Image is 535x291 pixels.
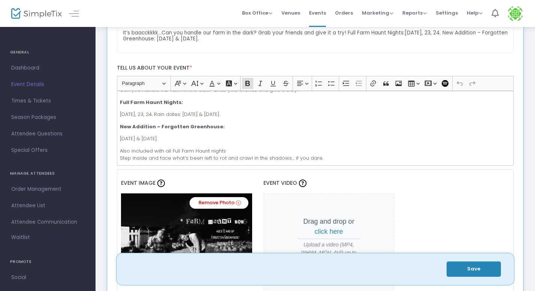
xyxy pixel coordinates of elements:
span: Attendee Questions [11,129,84,139]
span: Times & Tickets [11,96,84,106]
div: Rich Text Editor, main [117,91,514,166]
p: [DATE], 23, 24. Rain dates: [DATE] & [DATE]. [120,111,510,118]
span: Event Details [11,80,84,89]
label: Tell us about your event [113,61,517,76]
button: Paragraph [118,78,169,89]
span: Attendee Communication [11,217,84,227]
span: Events [309,3,326,22]
span: Waitlist [11,234,30,241]
span: Venues [281,3,300,22]
span: Upload a video (MP4, WebM, MOV, AVI) up to 30MB and 15 seconds long. [298,241,360,272]
button: Save [447,261,501,277]
span: Attendee List [11,201,84,211]
span: Event Video [263,179,297,187]
img: question-mark [299,180,306,187]
strong: New Addition – Forgotten Greenhouse: [120,123,225,130]
img: question-mark [157,180,165,187]
h4: PROMOTE [10,254,85,269]
p: [DATE] & [DATE]. [120,135,510,143]
span: Marketing [362,9,393,16]
strong: Full Farm Haunt Nights: [120,99,183,106]
div: Editor toolbar [117,76,514,91]
span: Social [11,273,84,282]
a: Remove Photo [190,197,248,209]
span: Order Management [11,184,84,194]
p: Also included with all Full Farm Haunt nights Step inside and face what’s been left to rot and cr... [120,147,510,162]
span: Dashboard [11,63,84,73]
img: FarmHaunt20251.png [121,193,252,276]
span: Settings [436,3,458,22]
span: Reports [402,9,427,16]
p: Drag and drop or [298,217,360,237]
span: Orders [335,3,353,22]
span: Box Office [242,9,272,16]
h4: GENERAL [10,45,85,60]
span: Paragraph [122,79,161,88]
h4: MANAGE ATTENDEES [10,166,85,181]
span: Season Packages [11,113,84,122]
span: Help [467,9,483,16]
span: click here [315,228,343,235]
span: Event Image [121,179,155,187]
span: Special Offers [11,145,84,155]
